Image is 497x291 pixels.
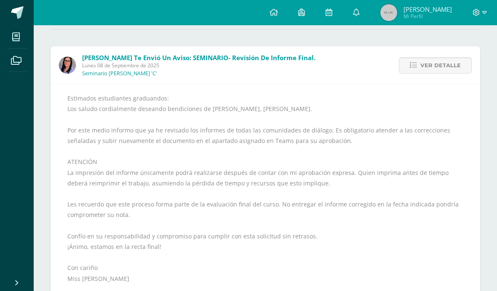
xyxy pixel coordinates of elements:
p: Seminario [PERSON_NAME] 'C' [82,70,157,77]
img: f299a6914324fd9fb9c4d26292297a76.png [59,57,76,74]
img: 45x45 [380,4,397,21]
span: Lunes 08 de Septiembre de 2025 [82,62,315,69]
span: [PERSON_NAME] [403,5,452,13]
span: Ver detalle [420,58,461,73]
span: [PERSON_NAME] te envió un aviso: SEMINARIO- Revisión de informe final. [82,53,315,62]
span: Mi Perfil [403,13,452,20]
